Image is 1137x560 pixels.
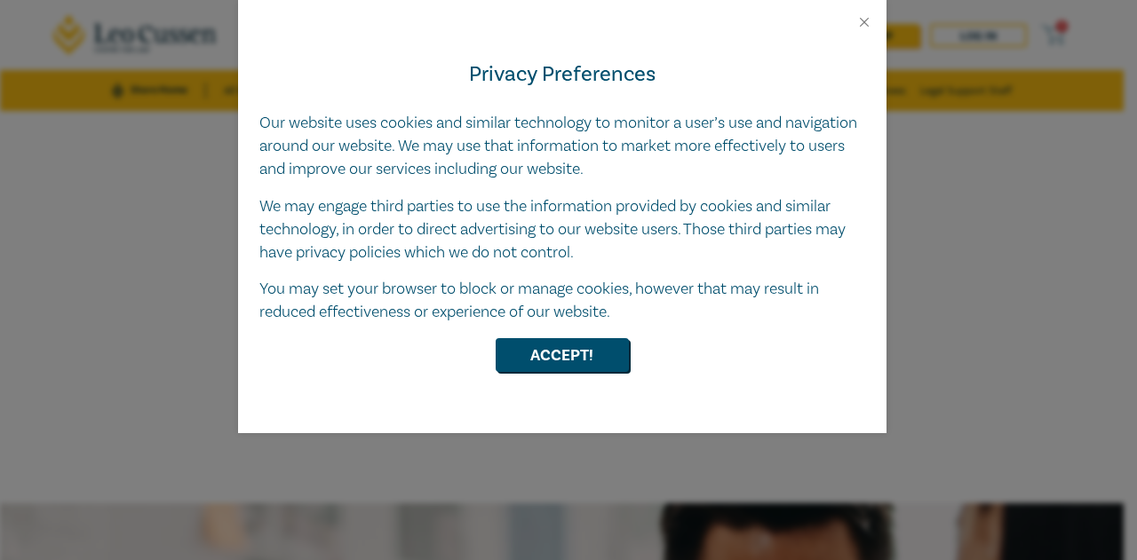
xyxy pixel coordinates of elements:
[856,14,872,30] button: Close
[496,338,629,372] button: Accept!
[259,195,865,264] p: We may engage third parties to use the information provided by cookies and similar technology, in...
[259,112,865,181] p: Our website uses cookies and similar technology to monitor a user’s use and navigation around our...
[259,278,865,324] p: You may set your browser to block or manage cookies, however that may result in reduced effective...
[259,59,865,91] h4: Privacy Preferences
